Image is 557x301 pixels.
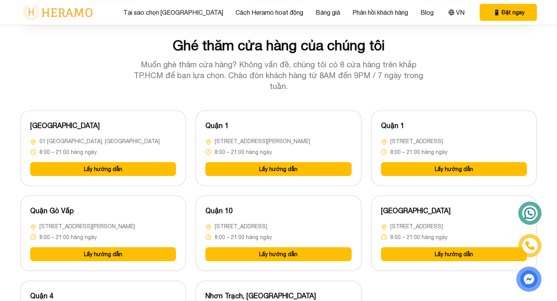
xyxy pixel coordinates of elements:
a: phone-icon [519,235,540,256]
span: 8:00 – 21:00 hàng ngày [39,233,97,241]
button: Lấy hướng dẫn [205,247,351,261]
img: phone-icon [525,240,535,251]
a: Phản hồi khách hàng [352,8,408,17]
button: Lấy hướng dẫn [381,162,527,176]
img: logo-with-text.png [20,4,95,21]
h3: Quận Gò Vấp [30,205,74,216]
span: 01 [GEOGRAPHIC_DATA], [GEOGRAPHIC_DATA] [39,137,160,145]
h2: Ghé thăm cửa hàng của chúng tôi [20,38,537,53]
span: 8:00 – 21:00 hàng ngày [39,148,97,156]
span: [STREET_ADDRESS][PERSON_NAME] [215,137,310,145]
span: [STREET_ADDRESS][PERSON_NAME] [39,222,135,230]
h3: [GEOGRAPHIC_DATA] [381,205,451,216]
button: VN [446,7,467,17]
h3: Quận 10 [205,205,232,216]
h3: Quận 1 [381,120,404,131]
button: phone Đặt ngay [480,4,537,21]
span: [STREET_ADDRESS] [215,222,267,230]
span: 8:00 – 21:00 hàng ngày [215,148,272,156]
a: Bảng giá [316,8,340,17]
a: Blog [420,8,434,17]
button: Lấy hướng dẫn [30,162,176,176]
span: 8:00 – 21:00 hàng ngày [390,233,448,241]
p: Muốn ghé thăm cửa hàng? Không vấn đề, chúng tôi có 8 cửa hàng trên khắp TP.HCM để bạn lựa chọn. C... [130,59,427,92]
span: [STREET_ADDRESS] [390,222,443,230]
span: 8:00 – 21:00 hàng ngày [390,148,448,156]
button: Lấy hướng dẫn [205,162,351,176]
button: Lấy hướng dẫn [381,247,527,261]
span: 8:00 – 21:00 hàng ngày [215,233,272,241]
a: Cách Heramo hoạt động [236,8,303,17]
a: Tại sao chọn [GEOGRAPHIC_DATA] [123,8,223,17]
h3: [GEOGRAPHIC_DATA] [30,120,100,131]
span: Đặt ngay [502,9,525,16]
button: Lấy hướng dẫn [30,247,176,261]
h3: Quận 1 [205,120,229,131]
span: phone [492,9,499,16]
span: [STREET_ADDRESS] [390,137,443,145]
